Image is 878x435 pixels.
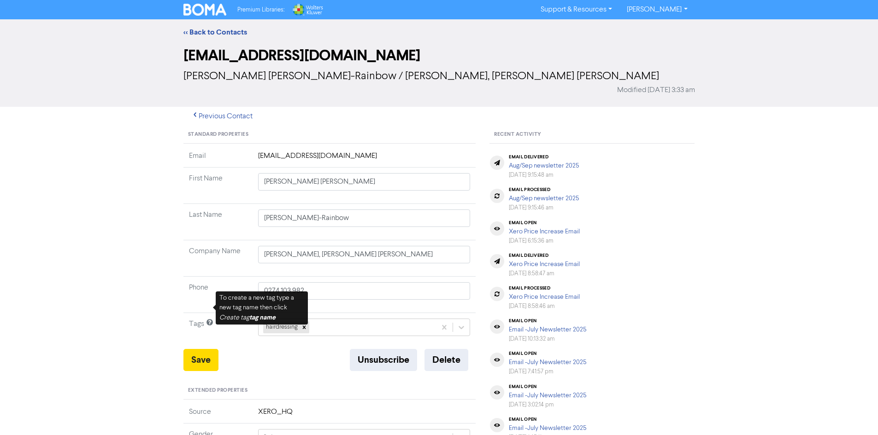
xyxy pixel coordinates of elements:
div: Extended Properties [183,382,476,400]
h2: [EMAIL_ADDRESS][DOMAIN_NAME] [183,47,695,64]
div: email open [509,351,586,356]
div: [DATE] 8:58:47 am [509,269,580,278]
a: << Back to Contacts [183,28,247,37]
a: Aug/Sep newsletter 2025 [509,195,579,202]
img: BOMA Logo [183,4,227,16]
td: First Name [183,168,253,204]
a: Xero Price Increase Email [509,228,580,235]
a: Email -July Newsletter 2025 [509,425,586,431]
div: hairdressing [263,321,299,333]
a: Xero Price Increase Email [509,294,580,300]
div: [DATE] 10:13:32 am [509,335,586,343]
td: Tags [183,313,253,349]
button: Delete [424,349,468,371]
div: email processed [509,187,579,192]
a: Xero Price Increase Email [509,261,580,267]
div: [DATE] 6:15:36 am [509,237,580,245]
span: Premium Libraries: [237,7,284,13]
iframe: Chat Widget [832,391,878,435]
div: [DATE] 3:02:14 pm [509,400,586,409]
td: Source [183,406,253,423]
div: Standard Properties [183,126,476,144]
td: Email [183,151,253,168]
a: Email -July Newsletter 2025 [509,359,586,365]
td: XERO_HQ [253,406,476,423]
div: [DATE] 7:41:57 pm [509,367,586,376]
div: To create a new tag type a new tag name then click [216,291,308,325]
span: Modified [DATE] 3:33 am [617,85,695,96]
a: [PERSON_NAME] [619,2,695,17]
a: Email -July Newsletter 2025 [509,326,586,333]
img: Wolters Kluwer [292,4,323,16]
div: email delivered [509,253,580,258]
div: [DATE] 9:15:46 am [509,203,579,212]
div: [DATE] 8:58:46 am [509,302,580,311]
div: email processed [509,285,580,291]
div: Recent Activity [489,126,695,144]
a: Support & Resources [533,2,619,17]
button: Unsubscribe [350,349,417,371]
div: email open [509,318,586,324]
a: Email -July Newsletter 2025 [509,392,586,399]
div: email delivered [509,154,579,160]
span: [PERSON_NAME] [PERSON_NAME]-Rainbow / [PERSON_NAME], [PERSON_NAME] [PERSON_NAME] [183,71,659,82]
td: Phone [183,277,253,313]
button: Save [183,349,218,371]
div: [DATE] 9:15:48 am [509,171,579,180]
td: [EMAIL_ADDRESS][DOMAIN_NAME] [253,151,476,168]
div: email open [509,417,586,422]
a: Aug/Sep newsletter 2025 [509,162,579,169]
div: email open [509,384,586,389]
td: Company Name [183,240,253,277]
td: Last Name [183,204,253,240]
i: Create tag [219,314,276,321]
div: email open [509,220,580,226]
button: Previous Contact [183,107,260,126]
b: tag name [249,313,276,321]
